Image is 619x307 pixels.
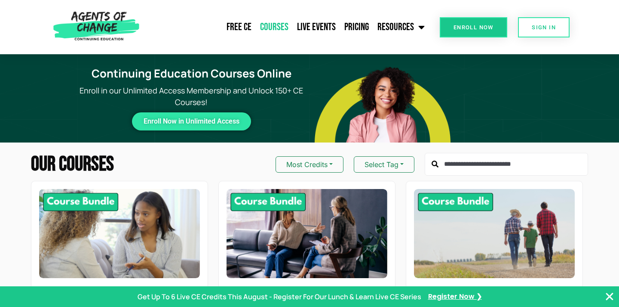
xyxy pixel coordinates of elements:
a: Register Now ❯ [428,292,482,301]
a: Free CE [222,16,256,38]
button: Most Credits [276,156,343,173]
a: SIGN IN [518,17,570,37]
a: Enroll Now [440,17,507,37]
button: Close Banner [604,291,615,302]
span: Enroll Now [454,25,493,30]
button: Select Tag [354,156,414,173]
h1: Continuing Education Courses Online [78,67,304,81]
span: Enroll Now in Unlimited Access [144,119,239,124]
a: Pricing [340,16,373,38]
p: Enroll in our Unlimited Access Membership and Unlock 150+ CE Courses! [73,85,309,108]
h2: Our Courses [31,154,114,175]
a: Resources [373,16,429,38]
a: Enroll Now in Unlimited Access [132,112,251,130]
p: Get Up To 6 Live CE Credits This August - Register For Our Lunch & Learn Live CE Series [138,291,421,302]
span: SIGN IN [532,25,556,30]
a: Live Events [293,16,340,38]
a: Courses [256,16,293,38]
img: Rural and Underserved Practice - 8 Credit CE Bundle [414,189,575,278]
img: New Therapist Essentials - 10 Credit CE Bundle [39,189,200,278]
img: Leadership and Supervision Skills - 8 Credit CE Bundle [227,189,387,278]
nav: Menu [143,16,429,38]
